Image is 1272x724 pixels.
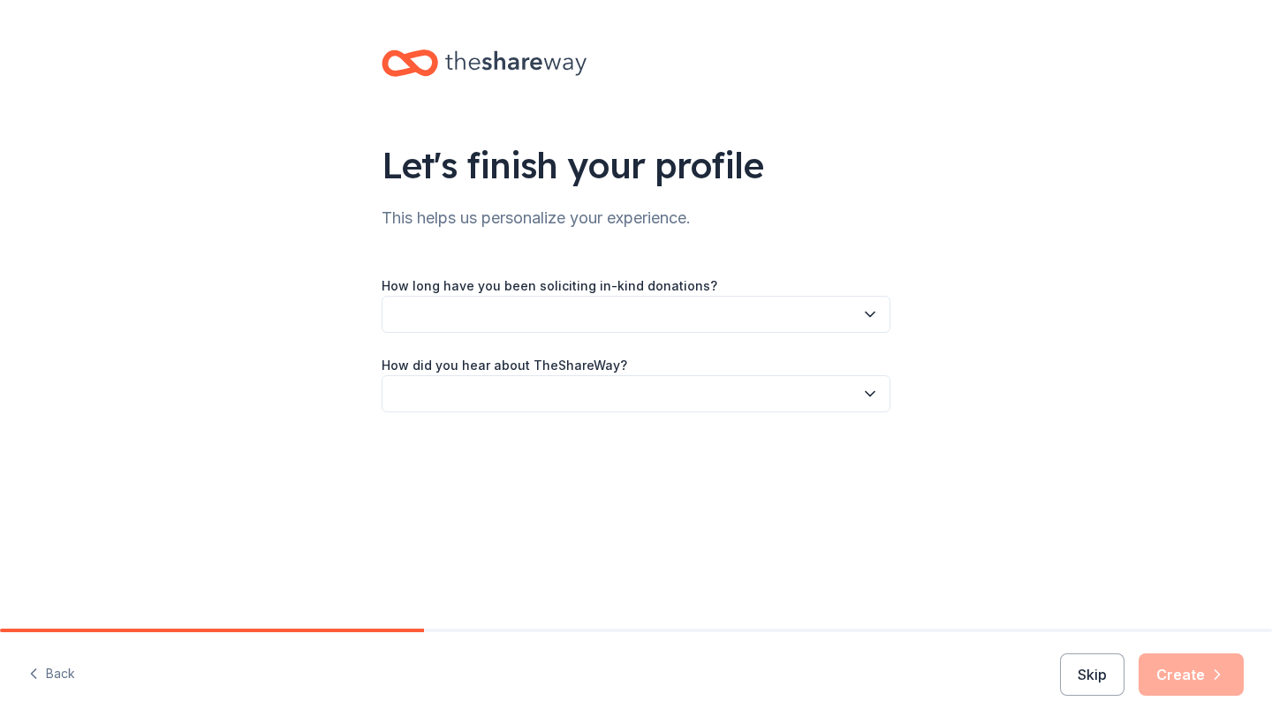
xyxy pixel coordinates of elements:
[382,204,890,232] div: This helps us personalize your experience.
[382,277,717,295] label: How long have you been soliciting in-kind donations?
[382,357,627,374] label: How did you hear about TheShareWay?
[382,140,890,190] div: Let's finish your profile
[1060,653,1124,696] button: Skip
[28,656,75,693] button: Back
